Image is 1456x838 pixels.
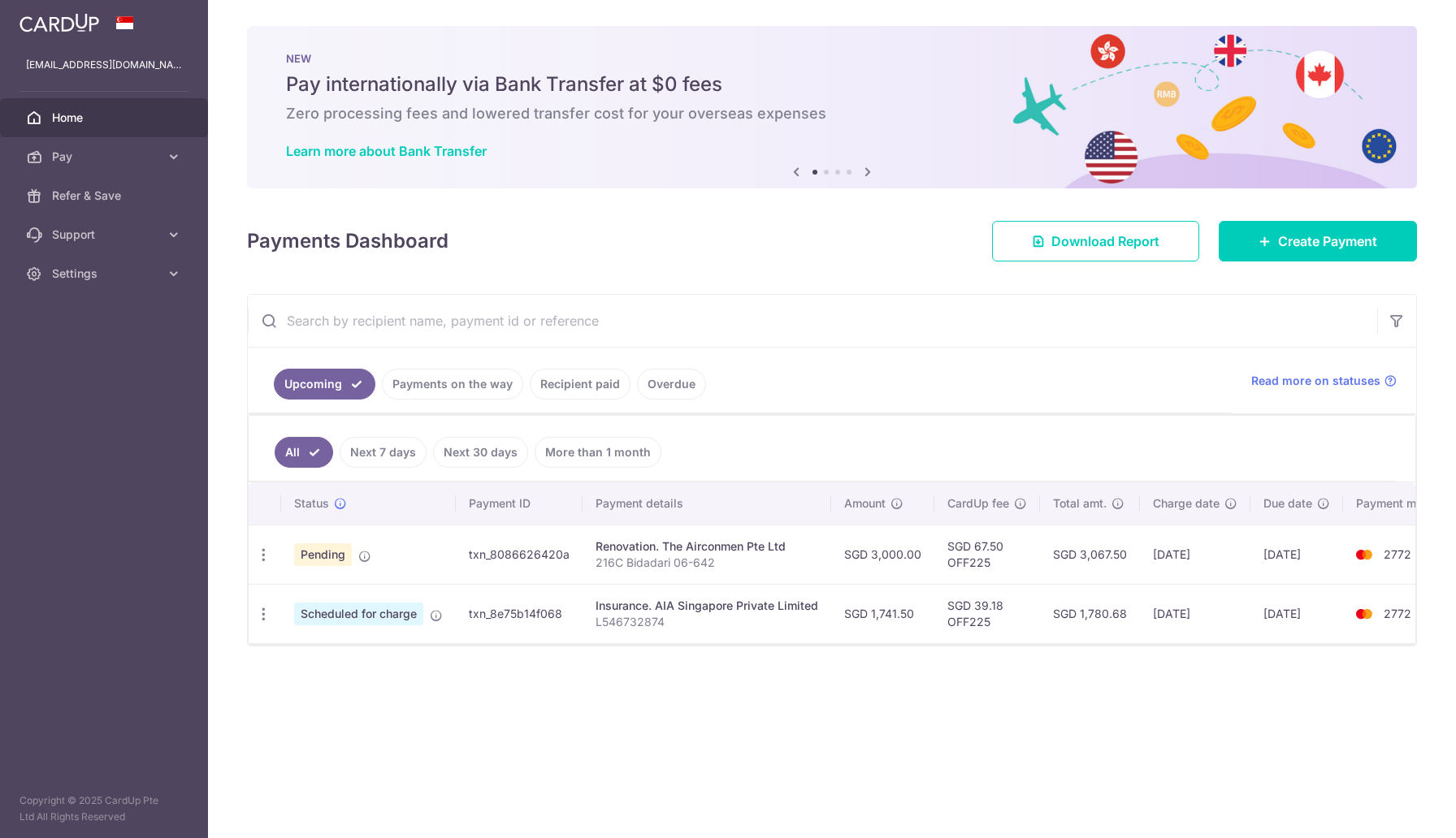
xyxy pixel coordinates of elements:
span: Support [52,227,159,243]
td: SGD 1,780.68 [1040,584,1140,643]
td: SGD 67.50 OFF225 [934,525,1040,584]
td: [DATE] [1140,525,1250,584]
td: [DATE] [1140,584,1250,643]
img: Bank Card [1348,545,1380,564]
a: Overdue [637,369,706,400]
span: Download Report [1051,231,1159,251]
a: All [275,437,333,468]
h4: Payments Dashboard [247,227,448,256]
a: Read more on statuses [1251,373,1397,389]
p: NEW [286,52,1378,65]
span: Pay [52,149,159,165]
input: Search by recipient name, payment id or reference [248,295,1377,347]
td: txn_8e75b14f068 [456,584,583,643]
span: Due date [1263,495,1312,512]
div: Insurance. AIA Singapore Private Limited [596,598,818,614]
td: SGD 1,741.50 [831,584,934,643]
span: Status [294,495,329,512]
h6: Zero processing fees and lowered transfer cost for your overseas expenses [286,104,1378,123]
a: Learn more about Bank Transfer [286,143,487,159]
td: SGD 3,000.00 [831,525,934,584]
span: Create Payment [1278,231,1377,251]
td: SGD 3,067.50 [1040,525,1140,584]
span: 2772 [1384,607,1411,620]
a: Next 30 days [433,437,528,468]
span: Amount [844,495,886,512]
a: More than 1 month [535,437,661,468]
td: SGD 39.18 OFF225 [934,584,1040,643]
td: txn_8086626420a [456,525,583,584]
span: Pending [294,543,352,566]
span: Charge date [1153,495,1220,512]
div: Renovation. The Airconmen Pte Ltd [596,538,818,555]
a: Upcoming [274,369,375,400]
a: Create Payment [1219,221,1417,261]
span: Read more on statuses [1251,373,1380,389]
img: CardUp [19,13,99,32]
img: Bank transfer banner [247,26,1417,188]
p: L546732874 [596,614,818,630]
a: Next 7 days [340,437,427,468]
span: Scheduled for charge [294,603,423,625]
th: Payment details [583,482,831,525]
td: [DATE] [1250,584,1343,643]
img: Bank Card [1348,604,1380,624]
a: Recipient paid [530,369,630,400]
span: Total amt. [1053,495,1107,512]
th: Payment ID [456,482,583,525]
span: CardUp fee [947,495,1009,512]
h5: Pay internationally via Bank Transfer at $0 fees [286,71,1378,97]
span: 2772 [1384,547,1411,561]
td: [DATE] [1250,525,1343,584]
p: 216C Bidadari 06-642 [596,555,818,571]
p: [EMAIL_ADDRESS][DOMAIN_NAME] [26,57,182,73]
span: Home [52,110,159,126]
span: Refer & Save [52,188,159,204]
a: Payments on the way [382,369,523,400]
a: Download Report [992,221,1199,261]
span: Settings [52,266,159,282]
